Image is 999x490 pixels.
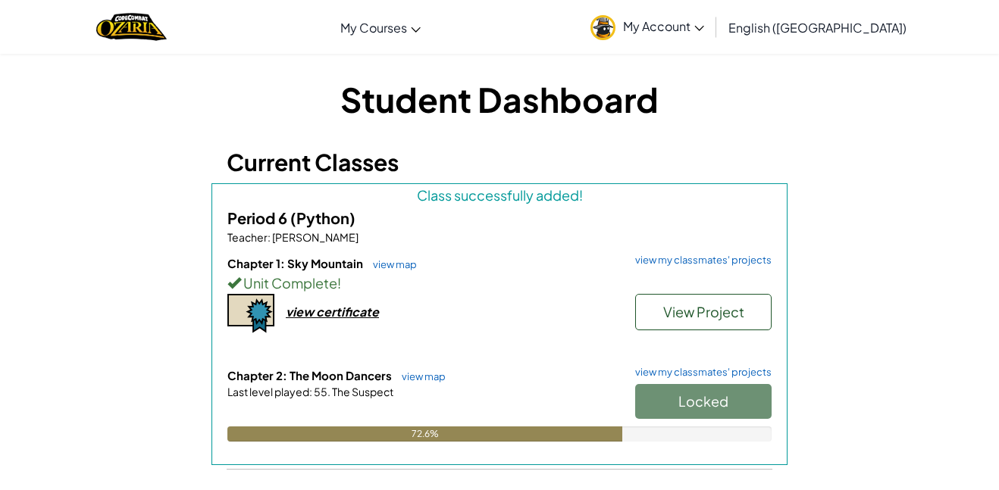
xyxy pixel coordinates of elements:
[583,3,712,51] a: My Account
[227,184,772,206] div: Class successfully added!
[663,303,744,320] span: View Project
[268,230,271,244] span: :
[227,145,772,179] h3: Current Classes
[290,208,355,227] span: (Python)
[394,370,446,382] a: view map
[227,256,365,270] span: Chapter 1: Sky Mountain
[330,385,393,398] span: The Suspect
[628,367,772,377] a: view my classmates' projects
[337,274,341,292] span: !
[227,294,274,333] img: certificate-icon.png
[590,15,615,40] img: avatar
[227,304,379,320] a: view certificate
[365,258,417,270] a: view map
[721,7,914,48] a: English ([GEOGRAPHIC_DATA])
[227,385,309,398] span: Last level played
[96,11,167,42] img: Home
[227,208,290,227] span: Period 6
[635,294,772,330] button: View Project
[271,230,359,244] span: [PERSON_NAME]
[728,20,907,36] span: English ([GEOGRAPHIC_DATA])
[333,7,428,48] a: My Courses
[227,426,622,442] div: 72.6%
[628,255,772,265] a: view my classmates' projects
[309,385,312,398] span: :
[312,385,330,398] span: 55.
[286,304,379,320] div: view certificate
[340,20,407,36] span: My Courses
[227,230,268,244] span: Teacher
[96,11,167,42] a: Ozaria by CodeCombat logo
[241,274,337,292] span: Unit Complete
[227,368,394,382] span: Chapter 2: The Moon Dancers
[227,76,772,123] h1: Student Dashboard
[623,18,704,34] span: My Account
